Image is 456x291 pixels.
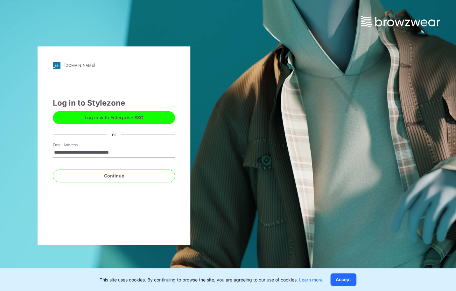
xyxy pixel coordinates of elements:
img: stylezone-logo.562084cfcfab977791bfbf7441f1a819.svg [53,62,60,69]
button: Accept [330,273,356,286]
div: Log in to Stylezone [53,97,175,109]
button: Continue [53,170,175,182]
button: Log in with Enterprise SSO [53,111,175,124]
div: or [107,131,121,138]
a: Learn more [299,277,323,282]
p: This site uses cookies. By continuing to browse the site, you are agreeing to our use of cookies. [100,276,323,283]
label: Email Address [53,142,97,148]
a: [DOMAIN_NAME] [53,62,175,69]
div: [DOMAIN_NAME] [64,63,95,68]
img: browzwear-logo.e42bd6dac1945053ebaf764b6aa21510.svg [361,16,440,27]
